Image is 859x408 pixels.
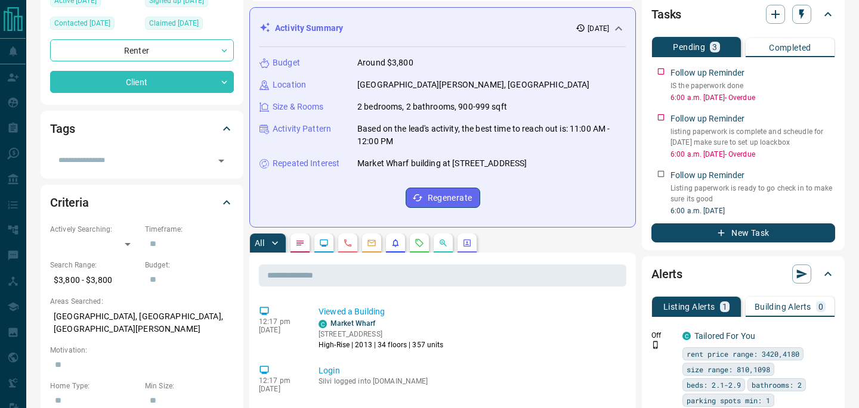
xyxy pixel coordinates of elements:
[50,114,234,143] div: Tags
[273,123,331,135] p: Activity Pattern
[663,303,715,311] p: Listing Alerts
[319,238,329,248] svg: Lead Browsing Activity
[357,123,626,148] p: Based on the lead's activity, the best time to reach out is: 11:00 AM - 12:00 PM
[670,80,835,91] p: IS the paperwork done
[651,5,681,24] h2: Tasks
[651,223,835,242] button: New Task
[259,385,301,393] p: [DATE]
[50,119,75,138] h2: Tags
[273,157,339,170] p: Repeated Interest
[273,57,300,69] p: Budget
[275,22,343,35] p: Activity Summary
[670,67,744,79] p: Follow up Reminder
[50,17,139,33] div: Mon Jan 16 2023
[259,317,301,326] p: 12:17 pm
[818,303,823,311] p: 0
[319,365,622,377] p: Login
[682,332,691,340] div: condos.ca
[687,363,770,375] span: size range: 810,1098
[259,376,301,385] p: 12:17 pm
[50,71,234,93] div: Client
[670,205,835,216] p: 6:00 a.m. [DATE]
[50,39,234,61] div: Renter
[670,113,744,125] p: Follow up Reminder
[319,320,327,328] div: condos.ca
[769,43,811,52] p: Completed
[259,17,626,39] div: Activity Summary[DATE]
[330,319,375,328] a: Market Wharf
[651,330,675,341] p: Off
[367,238,376,248] svg: Emails
[357,157,527,170] p: Market Wharf building at [STREET_ADDRESS]
[712,43,717,51] p: 3
[295,238,305,248] svg: Notes
[588,23,609,34] p: [DATE]
[415,238,424,248] svg: Requests
[50,224,139,235] p: Actively Searching:
[149,17,199,29] span: Claimed [DATE]
[651,264,682,284] h2: Alerts
[50,270,139,290] p: $3,800 - $3,800
[343,238,353,248] svg: Calls
[319,377,622,385] p: Silvi logged into [DOMAIN_NAME]
[406,188,480,208] button: Regenerate
[50,260,139,270] p: Search Range:
[391,238,400,248] svg: Listing Alerts
[462,238,472,248] svg: Agent Actions
[651,341,660,349] svg: Push Notification Only
[145,17,234,33] div: Tue Mar 02 2021
[755,303,811,311] p: Building Alerts
[50,307,234,339] p: [GEOGRAPHIC_DATA], [GEOGRAPHIC_DATA], [GEOGRAPHIC_DATA][PERSON_NAME]
[670,126,835,148] p: listing paperwork is complete and scheudle for [DATE] make sure to set up loackbox
[145,224,234,235] p: Timeframe:
[670,149,835,160] p: 6:00 a.m. [DATE] - Overdue
[50,345,234,356] p: Motivation:
[687,394,770,406] span: parking spots min: 1
[319,329,444,340] p: [STREET_ADDRESS]
[357,57,413,69] p: Around $3,800
[319,340,444,350] p: High-Rise | 2013 | 34 floors | 357 units
[319,306,622,318] p: Viewed a Building
[670,183,835,204] p: Listing paperwork is ready to go check in to make sure its good
[50,193,89,212] h2: Criteria
[438,238,448,248] svg: Opportunities
[255,239,264,247] p: All
[722,303,727,311] p: 1
[145,381,234,391] p: Min Size:
[651,260,835,288] div: Alerts
[50,188,234,217] div: Criteria
[357,101,507,113] p: 2 bedrooms, 2 bathrooms, 900-999 sqft
[273,101,324,113] p: Size & Rooms
[273,79,306,91] p: Location
[694,331,755,341] a: Tailored For You
[54,17,110,29] span: Contacted [DATE]
[752,379,802,391] span: bathrooms: 2
[145,260,234,270] p: Budget:
[50,381,139,391] p: Home Type:
[357,79,589,91] p: [GEOGRAPHIC_DATA][PERSON_NAME], [GEOGRAPHIC_DATA]
[670,169,744,182] p: Follow up Reminder
[673,43,705,51] p: Pending
[687,379,741,391] span: beds: 2.1-2.9
[670,92,835,103] p: 6:00 a.m. [DATE] - Overdue
[259,326,301,334] p: [DATE]
[50,296,234,307] p: Areas Searched:
[687,348,799,360] span: rent price range: 3420,4180
[213,152,230,169] button: Open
